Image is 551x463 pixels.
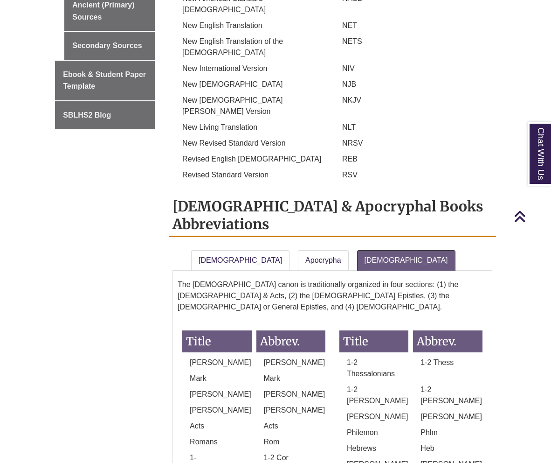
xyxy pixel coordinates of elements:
p: [PERSON_NAME] [256,405,325,416]
p: 1-2 Thessalonians [339,357,408,379]
p: Acts [256,421,325,432]
p: Mark [256,373,325,384]
p: RSV [335,169,490,181]
p: Revised English [DEMOGRAPHIC_DATA] [175,154,330,165]
p: NLT [335,122,490,133]
p: Heb [413,443,482,454]
p: [PERSON_NAME] [182,405,251,416]
p: Phlm [413,427,482,438]
p: [PERSON_NAME] [256,357,325,368]
h3: Title [182,330,251,352]
p: NETS [335,36,490,47]
p: Mark [182,373,251,384]
a: [DEMOGRAPHIC_DATA] [357,250,455,271]
p: Acts [182,421,251,432]
p: New International Version [175,63,330,74]
p: REB [335,154,490,165]
p: NET [335,20,490,31]
p: New [DEMOGRAPHIC_DATA][PERSON_NAME] Version [175,95,330,117]
p: [PERSON_NAME] [339,411,408,422]
p: Hebrews [339,443,408,454]
p: Romans [182,436,251,448]
p: New Living Translation [175,122,330,133]
p: New English Translation of the [DEMOGRAPHIC_DATA] [175,36,330,58]
p: [PERSON_NAME] [413,411,482,422]
span: Ebook & Student Paper Template [63,70,146,91]
a: Apocrypha [298,250,349,271]
p: NIV [335,63,490,74]
h3: Abbrev. [413,330,482,352]
p: Rom [256,436,325,448]
h3: Abbrev. [256,330,325,352]
p: [PERSON_NAME] [182,389,251,400]
h2: [DEMOGRAPHIC_DATA] & Apocryphal Books Abbreviations [169,195,496,237]
a: Back to Top [514,210,549,223]
p: Revised Standard Version [175,169,330,181]
p: New Revised Standard Version [175,138,330,149]
a: Secondary Sources [64,32,155,60]
p: Philemon [339,427,408,438]
p: NJB [335,79,490,90]
p: NRSV [335,138,490,149]
p: 1-2 Thess [413,357,482,368]
span: SBLHS2 Blog [63,111,111,119]
p: NKJV [335,95,490,106]
p: 1-2 [PERSON_NAME] [339,384,408,407]
h3: Title [339,330,408,352]
p: New [DEMOGRAPHIC_DATA] [175,79,330,90]
a: [DEMOGRAPHIC_DATA] [191,250,289,271]
a: Ebook & Student Paper Template [55,61,155,100]
a: SBLHS2 Blog [55,101,155,129]
p: New English Translation [175,20,330,31]
p: [PERSON_NAME] [256,389,325,400]
p: The [DEMOGRAPHIC_DATA] canon is traditionally organized in four sections: (1) the [DEMOGRAPHIC_DA... [178,275,487,316]
p: 1-2 [PERSON_NAME] [413,384,482,407]
p: [PERSON_NAME] [182,357,251,368]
